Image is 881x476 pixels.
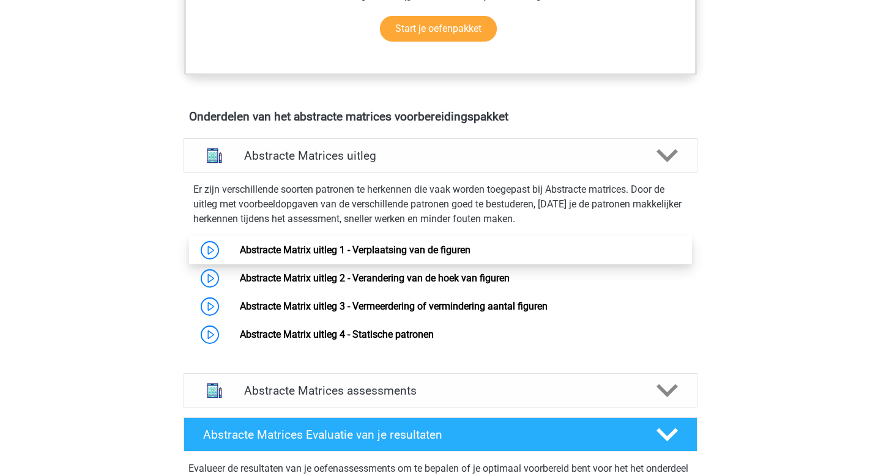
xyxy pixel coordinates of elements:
[240,329,434,340] a: Abstracte Matrix uitleg 4 - Statische patronen
[240,244,470,256] a: Abstracte Matrix uitleg 1 - Verplaatsing van de figuren
[189,110,692,124] h4: Onderdelen van het abstracte matrices voorbereidingspakket
[244,384,637,398] h4: Abstracte Matrices assessments
[179,417,702,452] a: Abstracte Matrices Evaluatie van je resultaten
[199,140,230,171] img: abstracte matrices uitleg
[199,375,230,406] img: abstracte matrices assessments
[380,16,497,42] a: Start je oefenpakket
[179,373,702,407] a: assessments Abstracte Matrices assessments
[203,428,637,442] h4: Abstracte Matrices Evaluatie van je resultaten
[179,138,702,173] a: uitleg Abstracte Matrices uitleg
[240,300,548,312] a: Abstracte Matrix uitleg 3 - Vermeerdering of vermindering aantal figuren
[244,149,637,163] h4: Abstracte Matrices uitleg
[193,182,688,226] p: Er zijn verschillende soorten patronen te herkennen die vaak worden toegepast bij Abstracte matri...
[240,272,510,284] a: Abstracte Matrix uitleg 2 - Verandering van de hoek van figuren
